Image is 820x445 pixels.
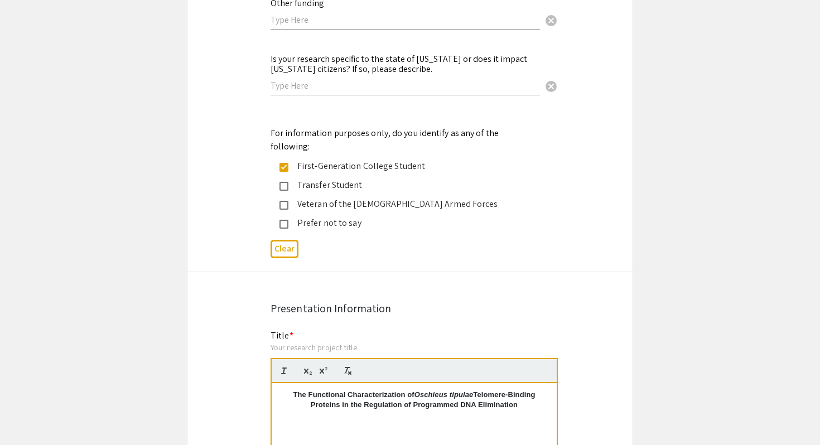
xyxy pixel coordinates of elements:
[288,197,523,211] div: Veteran of the [DEMOGRAPHIC_DATA] Armed Forces
[540,8,562,31] button: Clear
[271,80,540,91] input: Type Here
[540,74,562,96] button: Clear
[288,178,523,192] div: Transfer Student
[414,390,474,399] em: Oschieus tipulae
[293,390,538,409] strong: The Functional Characterization of Telomere-Binding Proteins in the Regulation of Programmed DNA ...
[271,240,298,258] button: Clear
[544,80,558,93] span: cancel
[271,342,558,352] div: Your research project title
[288,159,523,173] div: First-Generation College Student
[271,300,549,317] div: Presentation Information
[271,14,540,26] input: Type Here
[271,53,527,75] mat-label: Is your research specific to the state of [US_STATE] or does it impact [US_STATE] citizens? If so...
[544,14,558,27] span: cancel
[271,330,293,341] mat-label: Title
[8,395,47,437] iframe: Chat
[288,216,523,230] div: Prefer not to say
[271,127,499,152] mat-label: For information purposes only, do you identify as any of the following:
